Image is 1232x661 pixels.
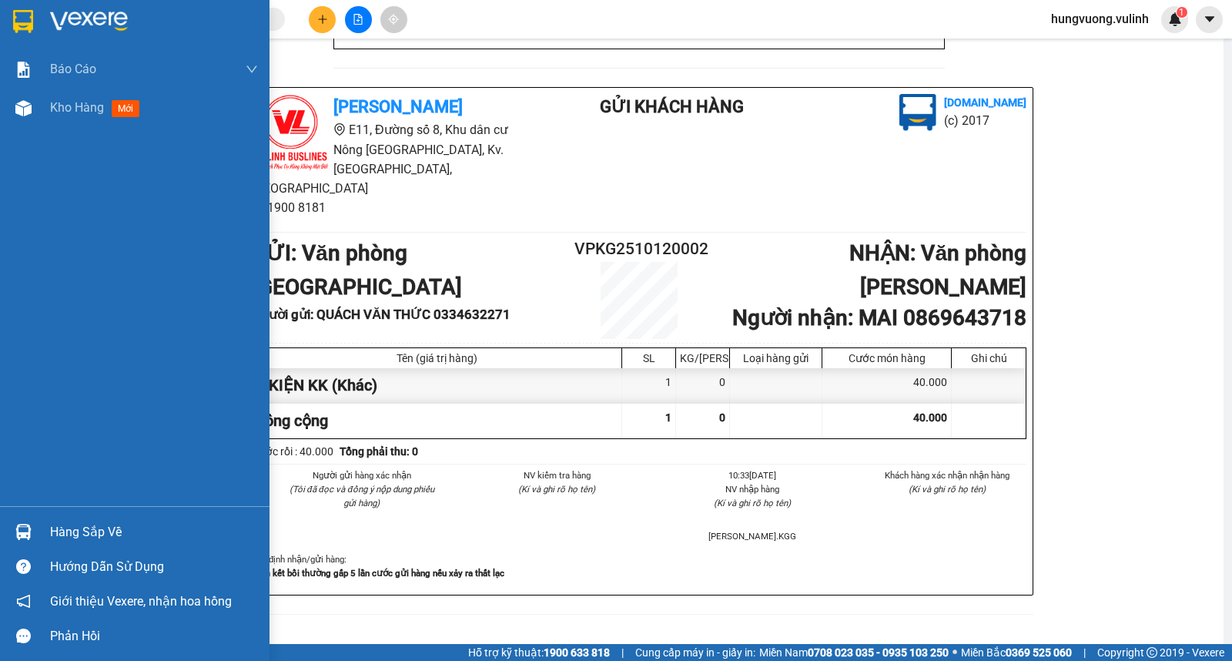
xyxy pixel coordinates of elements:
[353,14,363,25] span: file-add
[622,368,676,403] div: 1
[50,625,258,648] div: Phản hồi
[1196,6,1223,33] button: caret-down
[333,97,463,116] b: [PERSON_NAME]
[15,100,32,116] img: warehouse-icon
[50,555,258,579] div: Hướng dẫn sử dụng
[544,646,610,659] strong: 1900 633 818
[252,120,538,198] li: E11, Đường số 8, Khu dân cư Nông [GEOGRAPHIC_DATA], Kv.[GEOGRAPHIC_DATA], [GEOGRAPHIC_DATA]
[909,484,986,495] i: (Kí và ghi rõ họ tên)
[50,59,96,79] span: Báo cáo
[252,240,462,300] b: GỬI : Văn phòng [GEOGRAPHIC_DATA]
[665,411,671,424] span: 1
[252,568,504,579] strong: Cam kết bồi thường gấp 5 lần cước gửi hàng nếu xảy ra thất lạc
[680,352,725,364] div: KG/[PERSON_NAME]
[826,352,947,364] div: Cước món hàng
[1177,7,1187,18] sup: 1
[600,97,744,116] b: Gửi khách hàng
[732,305,1026,330] b: Người nhận : MAI 0869643718
[574,237,704,262] h2: VPKG2510120002
[899,94,936,131] img: logo.jpg
[13,10,33,33] img: logo-vxr
[340,445,418,458] b: Tổng phải thu: 0
[468,644,610,661] span: Hỗ trợ kỹ thuật:
[246,63,258,75] span: down
[1039,9,1161,29] span: hungvuong.vulinh
[1168,12,1182,26] img: icon-new-feature
[956,352,1022,364] div: Ghi chú
[50,521,258,544] div: Hàng sắp về
[635,644,755,661] span: Cung cấp máy in - giấy in:
[112,100,139,117] span: mới
[283,468,441,482] li: Người gửi hàng xác nhận
[626,352,671,364] div: SL
[388,14,399,25] span: aim
[673,482,832,496] li: NV nhập hàng
[913,411,947,424] span: 40.000
[673,468,832,482] li: 10:33[DATE]
[309,6,336,33] button: plus
[345,6,372,33] button: file-add
[961,644,1072,661] span: Miền Bắc
[256,352,618,364] div: Tên (giá trị hàng)
[1147,647,1157,658] span: copyright
[952,649,957,656] span: ⚪️
[734,352,818,364] div: Loại hàng gửi
[1006,646,1072,659] strong: 0369 525 060
[252,198,538,217] li: 1900 8181
[676,368,730,403] div: 0
[1179,7,1184,18] span: 1
[518,484,595,495] i: (Kí và ghi rõ họ tên)
[253,368,622,403] div: 1 KIỆN KK (Khác)
[1083,644,1086,661] span: |
[944,111,1026,130] li: (c) 2017
[759,644,949,661] span: Miền Nam
[869,468,1027,482] li: Khách hàng xác nhận nhận hàng
[944,96,1026,109] b: [DOMAIN_NAME]
[252,552,1026,580] div: Quy định nhận/gửi hàng :
[252,307,511,322] b: Người gửi : QUÁCH VĂN THỨC 0334632271
[50,100,104,115] span: Kho hàng
[15,62,32,78] img: solution-icon
[16,629,31,643] span: message
[478,468,637,482] li: NV kiểm tra hàng
[16,559,31,574] span: question-circle
[380,6,407,33] button: aim
[290,484,434,508] i: (Tôi đã đọc và đồng ý nộp dung phiếu gửi hàng)
[16,594,31,609] span: notification
[714,498,791,508] i: (Kí và ghi rõ họ tên)
[808,646,949,659] strong: 0708 023 035 - 0935 103 250
[673,529,832,543] li: [PERSON_NAME].KGG
[822,368,952,403] div: 40.000
[252,443,333,460] div: Cước rồi : 40.000
[317,14,328,25] span: plus
[50,592,232,611] span: Giới thiệu Vexere, nhận hoa hồng
[849,240,1026,300] b: NHẬN : Văn phòng [PERSON_NAME]
[252,94,329,171] img: logo.jpg
[333,123,346,136] span: environment
[719,411,725,424] span: 0
[256,411,328,430] span: Tổng cộng
[621,644,624,661] span: |
[15,524,32,540] img: warehouse-icon
[1203,12,1217,26] span: caret-down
